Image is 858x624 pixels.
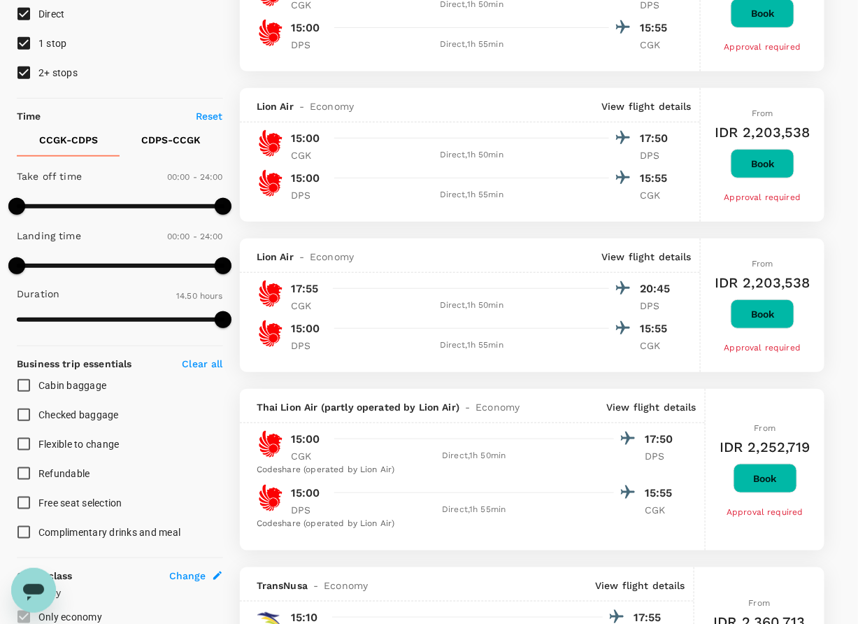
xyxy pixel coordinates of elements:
[38,439,120,450] span: Flexible to change
[324,579,368,593] span: Economy
[257,430,285,458] img: SL
[731,149,794,178] button: Book
[724,42,801,52] span: Approval required
[291,148,326,162] p: CGK
[595,579,685,593] p: View flight details
[291,431,320,448] p: 15:00
[38,8,65,20] span: Direct
[38,409,119,420] span: Checked baggage
[291,485,320,502] p: 15:00
[476,400,520,414] span: Economy
[11,568,56,613] iframe: Button to launch messaging window
[17,287,59,301] p: Duration
[291,320,320,337] p: 15:00
[291,20,320,36] p: 15:00
[257,463,680,477] div: Codeshare (operated by Lion Air)
[38,611,102,623] span: Only economy
[310,99,354,113] span: Economy
[724,343,801,353] span: Approval required
[606,400,696,414] p: View flight details
[167,232,223,241] span: 00:00 - 24:00
[334,449,614,463] div: Direct , 1h 50min
[38,468,90,479] span: Refundable
[640,38,675,52] p: CGK
[257,99,294,113] span: Lion Air
[38,38,67,49] span: 1 stop
[715,121,810,143] h6: IDR 2,203,538
[640,299,675,313] p: DPS
[257,129,285,157] img: JT
[257,19,285,47] img: JT
[640,188,675,202] p: CGK
[310,250,354,264] span: Economy
[459,400,476,414] span: -
[334,188,609,202] div: Direct , 1h 55min
[291,170,320,187] p: 15:00
[291,339,326,353] p: DPS
[38,67,78,78] span: 2+ stops
[257,517,680,531] div: Codeshare (operated by Lion Air)
[291,299,326,313] p: CGK
[294,99,310,113] span: -
[257,280,285,308] img: JT
[167,172,223,182] span: 00:00 - 24:00
[645,503,680,517] p: CGK
[39,133,98,147] p: CCGK - CDPS
[640,148,675,162] p: DPS
[645,485,680,502] p: 15:55
[291,281,319,297] p: 17:55
[142,133,201,147] p: CDPS - CCGK
[755,423,776,433] span: From
[291,130,320,147] p: 15:00
[169,569,206,583] span: Change
[640,130,675,147] p: 17:50
[196,109,223,123] p: Reset
[17,169,82,183] p: Take off time
[182,357,222,371] p: Clear all
[752,259,773,269] span: From
[727,507,803,517] span: Approval required
[645,431,680,448] p: 17:50
[257,169,285,197] img: JT
[752,108,773,118] span: From
[640,281,675,297] p: 20:45
[334,38,609,52] div: Direct , 1h 55min
[17,586,223,600] p: Economy
[291,38,326,52] p: DPS
[308,579,324,593] span: -
[334,339,609,353] div: Direct , 1h 55min
[640,339,675,353] p: CGK
[257,320,285,348] img: JT
[38,497,122,509] span: Free seat selection
[17,570,73,581] strong: Cabin class
[720,436,810,458] h6: IDR 2,252,719
[291,188,326,202] p: DPS
[640,20,675,36] p: 15:55
[334,503,614,517] div: Direct , 1h 55min
[291,503,326,517] p: DPS
[601,250,692,264] p: View flight details
[334,299,609,313] div: Direct , 1h 50min
[257,579,308,593] span: TransNusa
[291,449,326,463] p: CGK
[734,464,797,493] button: Book
[176,291,223,301] span: 14.50 hours
[294,250,310,264] span: -
[640,320,675,337] p: 15:55
[17,109,41,123] p: Time
[257,400,459,414] span: Thai Lion Air (partly operated by Lion Air)
[731,299,794,329] button: Book
[645,449,680,463] p: DPS
[334,148,609,162] div: Direct , 1h 50min
[17,358,132,369] strong: Business trip essentials
[38,380,106,391] span: Cabin baggage
[715,271,810,294] h6: IDR 2,203,538
[724,192,801,202] span: Approval required
[257,484,285,512] img: SL
[38,527,180,538] span: Complimentary drinks and meal
[17,229,81,243] p: Landing time
[257,250,294,264] span: Lion Air
[640,170,675,187] p: 15:55
[749,598,771,608] span: From
[601,99,692,113] p: View flight details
